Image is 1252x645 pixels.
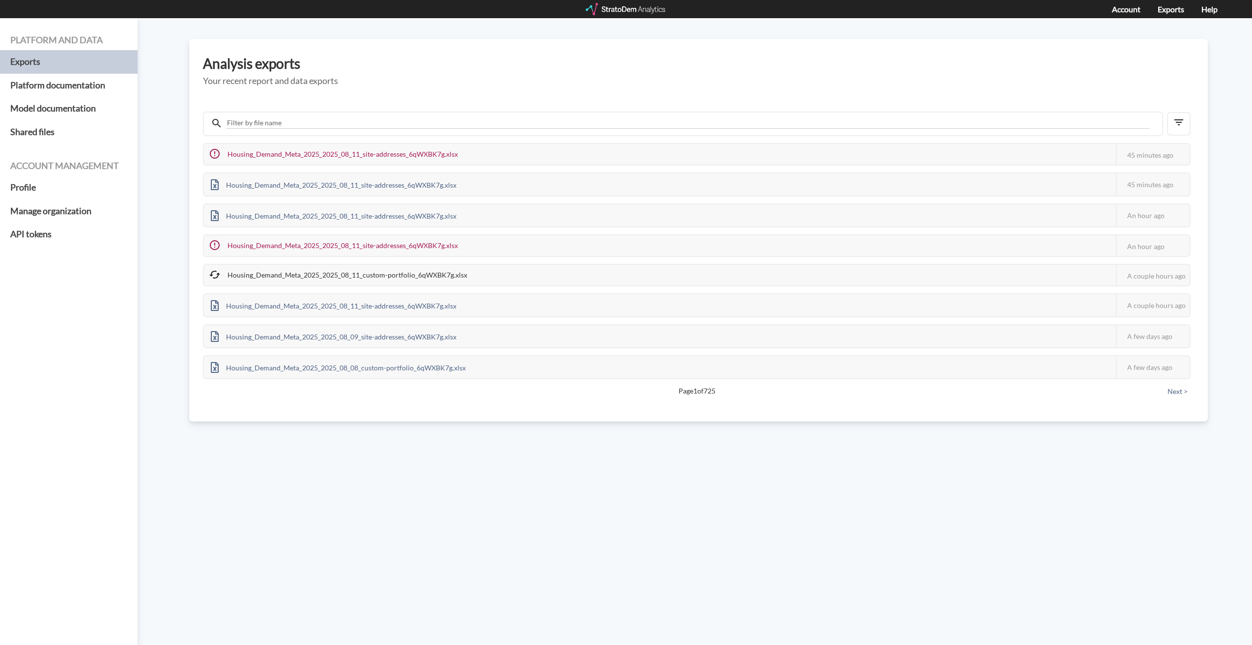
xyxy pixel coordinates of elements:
[204,325,463,347] div: Housing_Demand_Meta_2025_2025_08_09_site-addresses_6qWXBK7g.xlsx
[1116,173,1190,196] div: 45 minutes ago
[10,74,127,97] a: Platform documentation
[1116,235,1190,257] div: An hour ago
[203,76,1194,86] h5: Your recent report and data exports
[204,210,463,219] a: Housing_Demand_Meta_2025_2025_08_11_site-addresses_6qWXBK7g.xlsx
[204,300,463,308] a: Housing_Demand_Meta_2025_2025_08_11_site-addresses_6qWXBK7g.xlsx
[204,144,465,165] div: Housing_Demand_Meta_2025_2025_08_11_site-addresses_6qWXBK7g.xlsx
[10,120,127,144] a: Shared files
[1116,204,1190,226] div: An hour ago
[1116,265,1190,287] div: A couple hours ago
[204,356,473,378] div: Housing_Demand_Meta_2025_2025_08_08_custom-portfolio_6qWXBK7g.xlsx
[10,199,127,223] a: Manage organization
[1116,144,1190,166] div: 45 minutes ago
[204,204,463,226] div: Housing_Demand_Meta_2025_2025_08_11_site-addresses_6qWXBK7g.xlsx
[1116,294,1190,316] div: A couple hours ago
[204,179,463,188] a: Housing_Demand_Meta_2025_2025_08_11_site-addresses_6qWXBK7g.xlsx
[1201,4,1218,14] a: Help
[204,173,463,196] div: Housing_Demand_Meta_2025_2025_08_11_site-addresses_6qWXBK7g.xlsx
[204,294,463,316] div: Housing_Demand_Meta_2025_2025_08_11_site-addresses_6qWXBK7g.xlsx
[204,265,474,285] div: Housing_Demand_Meta_2025_2025_08_11_custom-portfolio_6qWXBK7g.xlsx
[10,161,127,171] h4: Account management
[1116,356,1190,378] div: A few days ago
[1158,4,1184,14] a: Exports
[1112,4,1140,14] a: Account
[1116,325,1190,347] div: A few days ago
[204,362,473,370] a: Housing_Demand_Meta_2025_2025_08_08_custom-portfolio_6qWXBK7g.xlsx
[237,386,1156,396] span: Page 1 of 725
[204,235,465,256] div: Housing_Demand_Meta_2025_2025_08_11_site-addresses_6qWXBK7g.xlsx
[10,50,127,74] a: Exports
[10,176,127,199] a: Profile
[226,117,1150,129] input: Filter by file name
[10,223,127,246] a: API tokens
[1165,386,1191,397] button: Next >
[203,56,1194,71] h3: Analysis exports
[10,97,127,120] a: Model documentation
[10,35,127,45] h4: Platform and data
[204,331,463,339] a: Housing_Demand_Meta_2025_2025_08_09_site-addresses_6qWXBK7g.xlsx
